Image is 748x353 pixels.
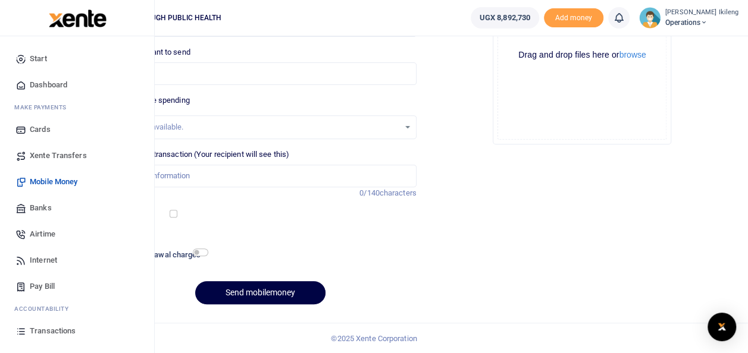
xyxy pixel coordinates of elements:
[480,12,530,24] span: UGX 8,892,730
[665,17,738,28] span: Operations
[48,13,107,22] a: logo-small logo-large logo-large
[10,300,145,318] li: Ac
[10,273,145,300] a: Pay Bill
[195,281,326,304] button: Send mobilemoney
[466,7,544,29] li: Wallet ballance
[359,188,380,197] span: 0/140
[708,313,736,341] div: Open Intercom Messenger
[10,221,145,247] a: Airtime
[498,49,666,61] div: Drag and drop files here or
[380,188,417,197] span: characters
[23,304,68,313] span: countability
[10,247,145,273] a: Internet
[104,165,416,187] input: Enter extra information
[10,46,145,72] a: Start
[544,8,603,28] li: Toup your wallet
[20,103,67,112] span: ake Payments
[10,195,145,221] a: Banks
[639,7,661,29] img: profile-user
[639,7,738,29] a: profile-user [PERSON_NAME] Ikileng Operations
[10,98,145,116] li: M
[104,62,416,85] input: UGX
[112,121,399,133] div: No options available.
[30,53,47,65] span: Start
[544,12,603,21] a: Add money
[49,10,107,27] img: logo-large
[30,202,52,214] span: Banks
[10,116,145,143] a: Cards
[30,124,51,135] span: Cards
[471,7,539,29] a: UGX 8,892,730
[30,150,87,162] span: Xente Transfers
[10,72,145,98] a: Dashboard
[30,176,77,188] span: Mobile Money
[10,169,145,195] a: Mobile Money
[30,280,55,292] span: Pay Bill
[30,254,57,266] span: Internet
[544,8,603,28] span: Add money
[30,79,67,91] span: Dashboard
[30,325,76,337] span: Transactions
[104,149,289,160] label: Memo for this transaction (Your recipient will see this)
[10,318,145,344] a: Transactions
[619,51,646,59] button: browse
[30,228,55,240] span: Airtime
[10,143,145,169] a: Xente Transfers
[665,8,738,18] small: [PERSON_NAME] Ikileng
